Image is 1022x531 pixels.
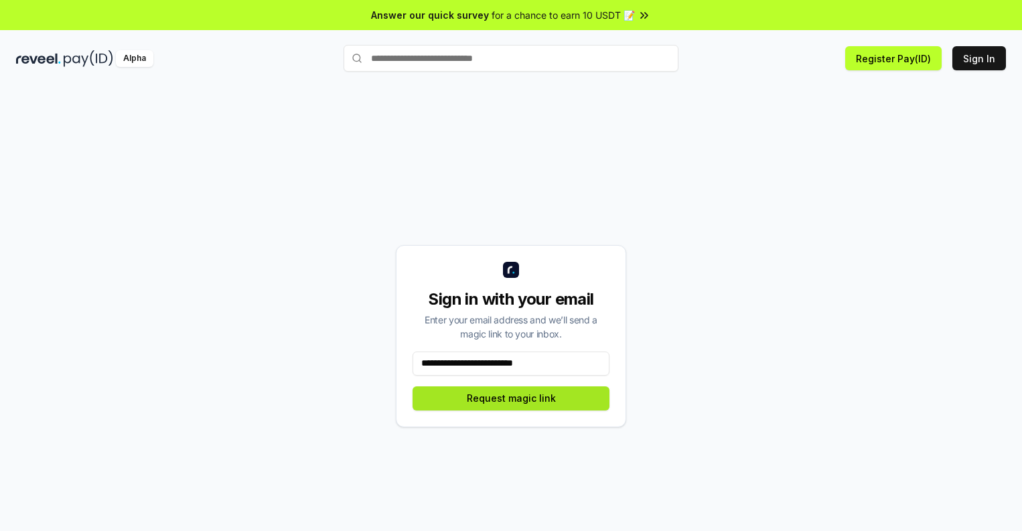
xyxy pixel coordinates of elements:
div: Sign in with your email [413,289,609,310]
span: Answer our quick survey [371,8,489,22]
img: logo_small [503,262,519,278]
img: reveel_dark [16,50,61,67]
button: Sign In [952,46,1006,70]
button: Request magic link [413,386,609,410]
button: Register Pay(ID) [845,46,942,70]
div: Enter your email address and we’ll send a magic link to your inbox. [413,313,609,341]
img: pay_id [64,50,113,67]
div: Alpha [116,50,153,67]
span: for a chance to earn 10 USDT 📝 [492,8,635,22]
